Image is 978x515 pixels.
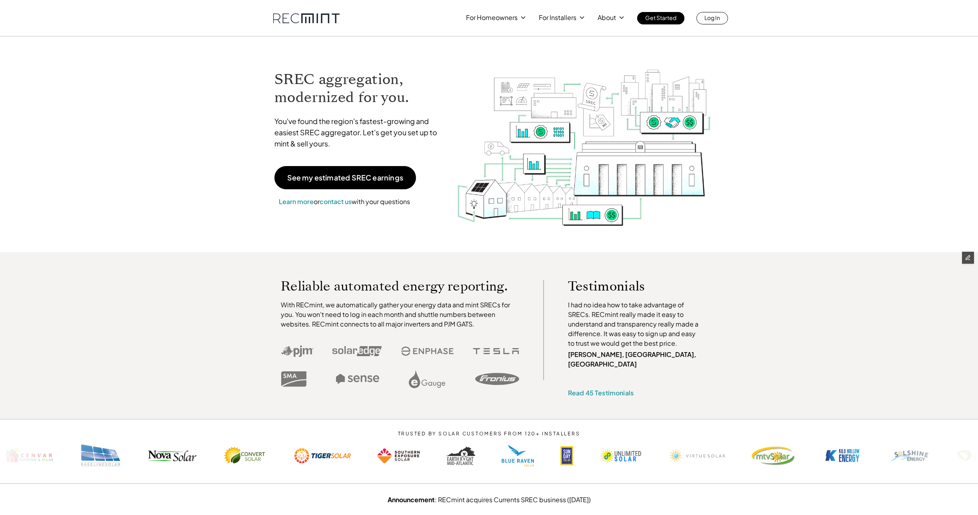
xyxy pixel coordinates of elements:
p: I had no idea how to take advantage of SRECs. RECmint really made it easy to understand and trans... [568,300,702,348]
a: See my estimated SREC earnings [274,166,416,189]
a: Announcement: RECmint acquires Currents SREC business ([DATE]) [388,495,591,504]
p: With RECmint, we automatically gather your energy data and mint SRECs for you. You won't need to ... [281,300,519,329]
p: or with your questions [274,196,414,207]
strong: Announcement [388,495,435,504]
p: Get Started [645,12,676,23]
p: For Homeowners [466,12,518,23]
p: Testimonials [568,280,687,292]
a: Get Started [637,12,684,24]
p: TRUSTED BY SOLAR CUSTOMERS FROM 120+ INSTALLERS [374,431,604,437]
img: RECmint value cycle [456,48,712,228]
p: See my estimated SREC earnings [287,174,403,181]
a: Log In [696,12,728,24]
p: Reliable automated energy reporting. [281,280,519,292]
a: contact us [320,197,352,206]
a: Learn more [279,197,314,206]
button: Edit Framer Content [962,252,974,264]
p: About [598,12,616,23]
p: You've found the region's fastest-growing and easiest SREC aggregator. Let's get you set up to mi... [274,116,445,149]
h1: SREC aggregation, modernized for you. [274,70,445,106]
p: Log In [704,12,720,23]
a: Read 45 Testimonials [568,389,634,397]
p: [PERSON_NAME], [GEOGRAPHIC_DATA], [GEOGRAPHIC_DATA] [568,350,702,369]
p: For Installers [539,12,576,23]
